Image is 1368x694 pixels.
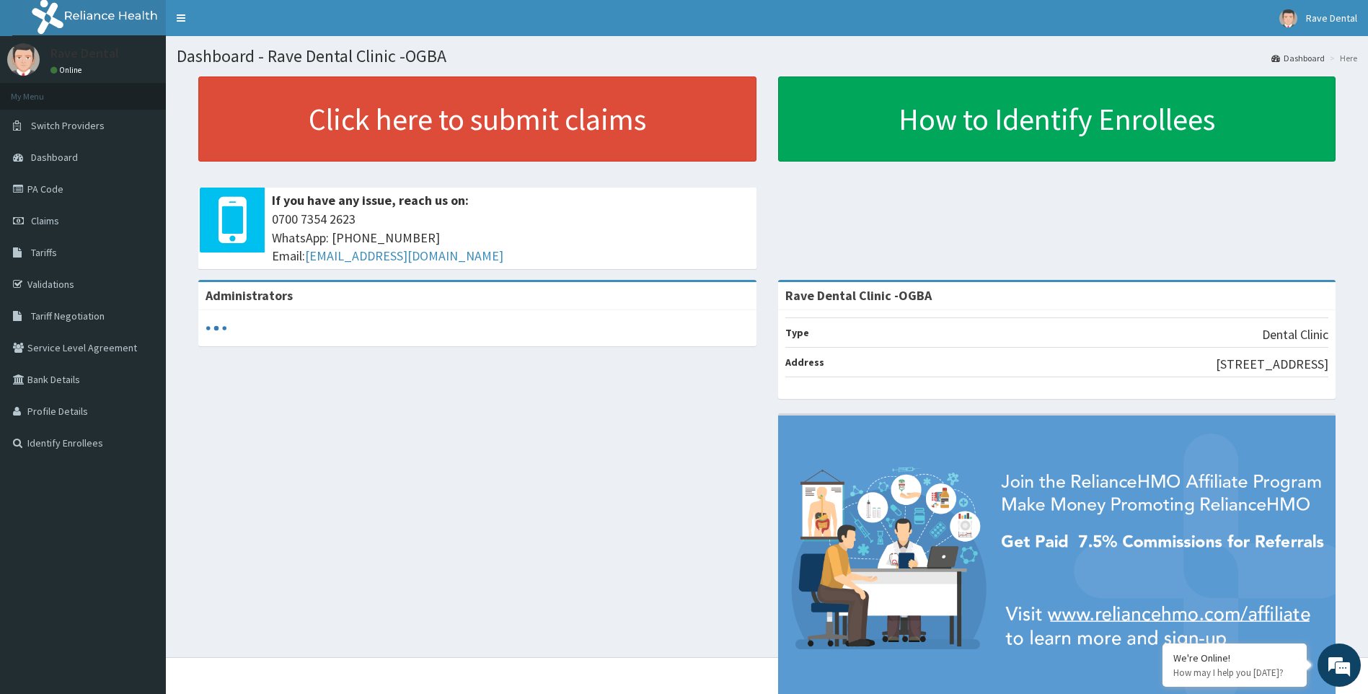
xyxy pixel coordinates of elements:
a: [EMAIL_ADDRESS][DOMAIN_NAME] [305,247,503,264]
span: Claims [31,214,59,227]
a: Click here to submit claims [198,76,756,162]
strong: Rave Dental Clinic -OGBA [785,287,932,304]
span: 0700 7354 2623 WhatsApp: [PHONE_NUMBER] Email: [272,210,749,265]
a: Online [50,65,85,75]
h1: Dashboard - Rave Dental Clinic -OGBA [177,47,1357,66]
span: Rave Dental [1306,12,1357,25]
svg: audio-loading [206,317,227,339]
b: Administrators [206,287,293,304]
a: How to Identify Enrollees [778,76,1336,162]
p: Dental Clinic [1262,325,1328,344]
b: If you have any issue, reach us on: [272,192,469,208]
b: Address [785,356,824,369]
span: Dashboard [31,151,78,164]
p: How may I help you today? [1173,667,1296,679]
p: Rave Dental [50,47,119,60]
div: We're Online! [1173,651,1296,664]
img: User Image [7,43,40,76]
li: Here [1326,52,1357,64]
img: User Image [1279,9,1297,27]
span: Tariffs [31,246,57,259]
a: Dashboard [1271,52,1325,64]
span: Switch Providers [31,119,105,132]
span: Tariff Negotiation [31,309,105,322]
b: Type [785,326,809,339]
p: [STREET_ADDRESS] [1216,355,1328,374]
